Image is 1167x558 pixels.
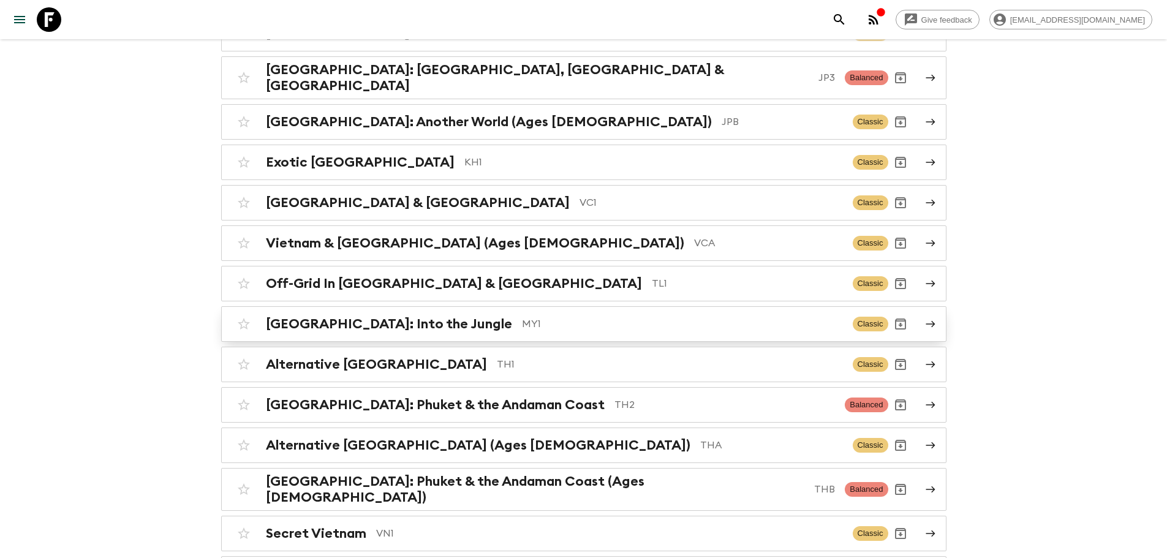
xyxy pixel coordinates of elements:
[827,7,852,32] button: search adventures
[915,15,979,25] span: Give feedback
[888,433,913,458] button: Archive
[7,7,32,32] button: menu
[376,526,843,541] p: VN1
[614,398,836,412] p: TH2
[896,10,980,29] a: Give feedback
[853,276,888,291] span: Classic
[888,477,913,502] button: Archive
[722,115,843,129] p: JPB
[888,66,913,90] button: Archive
[221,185,946,221] a: [GEOGRAPHIC_DATA] & [GEOGRAPHIC_DATA]VC1ClassicArchive
[266,316,512,332] h2: [GEOGRAPHIC_DATA]: Into the Jungle
[221,225,946,261] a: Vietnam & [GEOGRAPHIC_DATA] (Ages [DEMOGRAPHIC_DATA])VCAClassicArchive
[853,357,888,372] span: Classic
[221,56,946,99] a: [GEOGRAPHIC_DATA]: [GEOGRAPHIC_DATA], [GEOGRAPHIC_DATA] & [GEOGRAPHIC_DATA]JP3BalancedArchive
[266,62,809,94] h2: [GEOGRAPHIC_DATA]: [GEOGRAPHIC_DATA], [GEOGRAPHIC_DATA] & [GEOGRAPHIC_DATA]
[818,70,835,85] p: JP3
[221,145,946,180] a: Exotic [GEOGRAPHIC_DATA]KH1ClassicArchive
[266,114,712,130] h2: [GEOGRAPHIC_DATA]: Another World (Ages [DEMOGRAPHIC_DATA])
[853,195,888,210] span: Classic
[221,468,946,511] a: [GEOGRAPHIC_DATA]: Phuket & the Andaman Coast (Ages [DEMOGRAPHIC_DATA])THBBalancedArchive
[266,473,805,505] h2: [GEOGRAPHIC_DATA]: Phuket & the Andaman Coast (Ages [DEMOGRAPHIC_DATA])
[853,236,888,251] span: Classic
[845,482,888,497] span: Balanced
[221,428,946,463] a: Alternative [GEOGRAPHIC_DATA] (Ages [DEMOGRAPHIC_DATA])THAClassicArchive
[845,70,888,85] span: Balanced
[221,387,946,423] a: [GEOGRAPHIC_DATA]: Phuket & the Andaman CoastTH2BalancedArchive
[266,235,684,251] h2: Vietnam & [GEOGRAPHIC_DATA] (Ages [DEMOGRAPHIC_DATA])
[266,195,570,211] h2: [GEOGRAPHIC_DATA] & [GEOGRAPHIC_DATA]
[814,482,835,497] p: THB
[221,104,946,140] a: [GEOGRAPHIC_DATA]: Another World (Ages [DEMOGRAPHIC_DATA])JPBClassicArchive
[221,347,946,382] a: Alternative [GEOGRAPHIC_DATA]TH1ClassicArchive
[497,357,843,372] p: TH1
[1003,15,1152,25] span: [EMAIL_ADDRESS][DOMAIN_NAME]
[888,190,913,215] button: Archive
[266,154,455,170] h2: Exotic [GEOGRAPHIC_DATA]
[888,393,913,417] button: Archive
[694,236,843,251] p: VCA
[221,306,946,342] a: [GEOGRAPHIC_DATA]: Into the JungleMY1ClassicArchive
[888,521,913,546] button: Archive
[266,356,487,372] h2: Alternative [GEOGRAPHIC_DATA]
[853,155,888,170] span: Classic
[853,115,888,129] span: Classic
[266,397,605,413] h2: [GEOGRAPHIC_DATA]: Phuket & the Andaman Coast
[888,110,913,134] button: Archive
[522,317,843,331] p: MY1
[700,438,843,453] p: THA
[266,276,642,292] h2: Off-Grid In [GEOGRAPHIC_DATA] & [GEOGRAPHIC_DATA]
[853,317,888,331] span: Classic
[888,231,913,255] button: Archive
[221,266,946,301] a: Off-Grid In [GEOGRAPHIC_DATA] & [GEOGRAPHIC_DATA]TL1ClassicArchive
[266,526,366,541] h2: Secret Vietnam
[221,516,946,551] a: Secret VietnamVN1ClassicArchive
[989,10,1152,29] div: [EMAIL_ADDRESS][DOMAIN_NAME]
[845,398,888,412] span: Balanced
[888,352,913,377] button: Archive
[652,276,843,291] p: TL1
[888,150,913,175] button: Archive
[266,437,690,453] h2: Alternative [GEOGRAPHIC_DATA] (Ages [DEMOGRAPHIC_DATA])
[580,195,843,210] p: VC1
[464,155,843,170] p: KH1
[888,312,913,336] button: Archive
[853,438,888,453] span: Classic
[853,526,888,541] span: Classic
[888,271,913,296] button: Archive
